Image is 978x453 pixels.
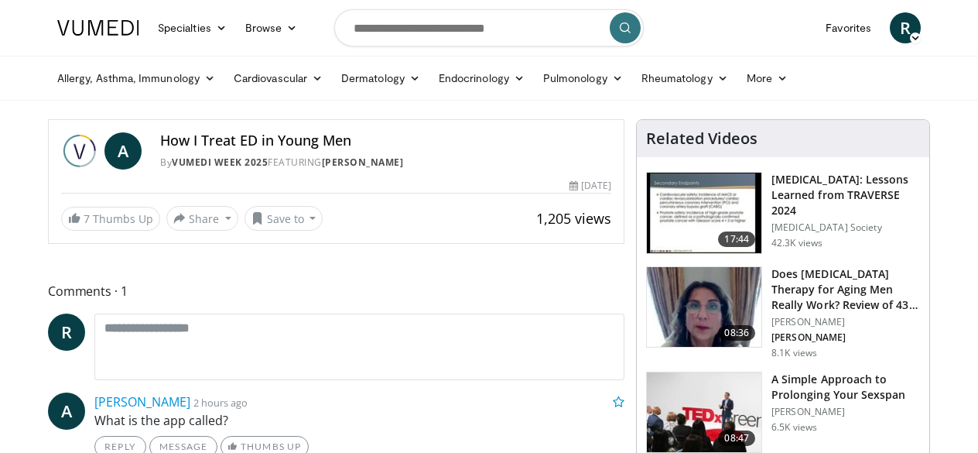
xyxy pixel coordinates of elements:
[890,12,921,43] a: R
[84,211,90,226] span: 7
[771,221,920,234] p: [MEDICAL_DATA] Society
[771,237,822,249] p: 42.3K views
[771,421,817,434] p: 6.5K views
[569,179,611,193] div: [DATE]
[647,372,761,453] img: c4bd4661-e278-4c34-863c-57c104f39734.150x105_q85_crop-smart_upscale.jpg
[48,314,85,351] a: R
[771,347,817,359] p: 8.1K views
[816,12,881,43] a: Favorites
[224,63,332,94] a: Cardiovascular
[771,406,920,418] p: [PERSON_NAME]
[771,331,920,344] p: [PERSON_NAME]
[244,206,323,231] button: Save to
[647,267,761,348] img: 4d4bce34-7cbb-4531-8d0c-5308a71d9d6c.150x105_q85_crop-smart_upscale.jpg
[166,206,238,231] button: Share
[771,266,920,313] h3: Does [MEDICAL_DATA] Therapy for Aging Men Really Work? Review of 43 St…
[104,132,142,170] a: A
[646,172,920,254] a: 17:44 [MEDICAL_DATA]: Lessons Learned from TRAVERSE 2024 [MEDICAL_DATA] Society 42.3K views
[536,209,611,228] span: 1,205 views
[94,411,624,430] p: What is the app called?
[48,393,85,430] a: A
[737,63,797,94] a: More
[646,266,920,359] a: 08:36 Does [MEDICAL_DATA] Therapy for Aging Men Really Work? Review of 43 St… [PERSON_NAME] [PERS...
[193,396,248,410] small: 2 hours ago
[160,132,611,149] h4: How I Treat ED in Young Men
[172,156,268,169] a: Vumedi Week 2025
[57,20,139,36] img: VuMedi Logo
[771,172,920,218] h3: [MEDICAL_DATA]: Lessons Learned from TRAVERSE 2024
[48,63,224,94] a: Allergy, Asthma, Immunology
[61,207,160,231] a: 7 Thumbs Up
[632,63,737,94] a: Rheumatology
[160,156,611,170] div: By FEATURING
[236,12,307,43] a: Browse
[647,173,761,253] img: 1317c62a-2f0d-4360-bee0-b1bff80fed3c.150x105_q85_crop-smart_upscale.jpg
[334,9,644,46] input: Search topics, interventions
[718,431,755,446] span: 08:47
[771,372,920,403] h3: A Simple Approach to Prolonging Your Sexspan
[718,325,755,341] span: 08:36
[534,63,632,94] a: Pulmonology
[332,63,429,94] a: Dermatology
[48,281,624,301] span: Comments 1
[94,393,190,410] a: [PERSON_NAME]
[646,129,757,148] h4: Related Videos
[322,156,404,169] a: [PERSON_NAME]
[718,232,755,247] span: 17:44
[149,12,236,43] a: Specialties
[771,316,920,328] p: [PERSON_NAME]
[429,63,534,94] a: Endocrinology
[61,132,98,170] img: Vumedi Week 2025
